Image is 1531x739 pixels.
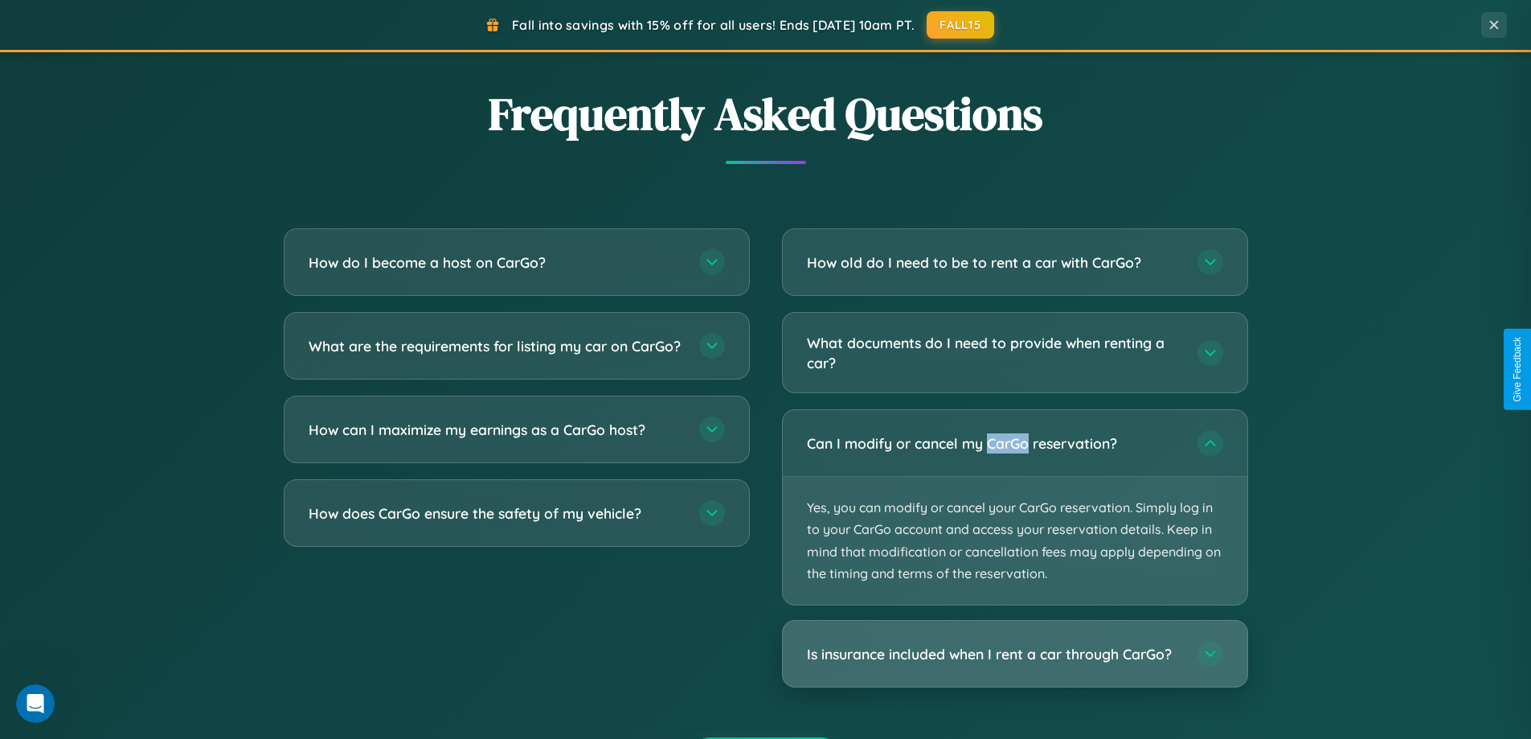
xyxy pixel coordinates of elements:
h3: How does CarGo ensure the safety of my vehicle? [309,503,683,523]
h3: Can I modify or cancel my CarGo reservation? [807,433,1181,454]
h3: How old do I need to be to rent a car with CarGo? [807,252,1181,273]
p: Yes, you can modify or cancel your CarGo reservation. Simply log in to your CarGo account and acc... [783,477,1247,605]
h3: What documents do I need to provide when renting a car? [807,333,1181,372]
h3: Is insurance included when I rent a car through CarGo? [807,644,1181,664]
h3: How do I become a host on CarGo? [309,252,683,273]
button: FALL15 [927,11,994,39]
span: Fall into savings with 15% off for all users! Ends [DATE] 10am PT. [512,17,915,33]
h2: Frequently Asked Questions [284,83,1248,145]
iframe: Intercom live chat [16,684,55,723]
h3: How can I maximize my earnings as a CarGo host? [309,420,683,440]
div: Give Feedback [1512,337,1523,402]
h3: What are the requirements for listing my car on CarGo? [309,336,683,356]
